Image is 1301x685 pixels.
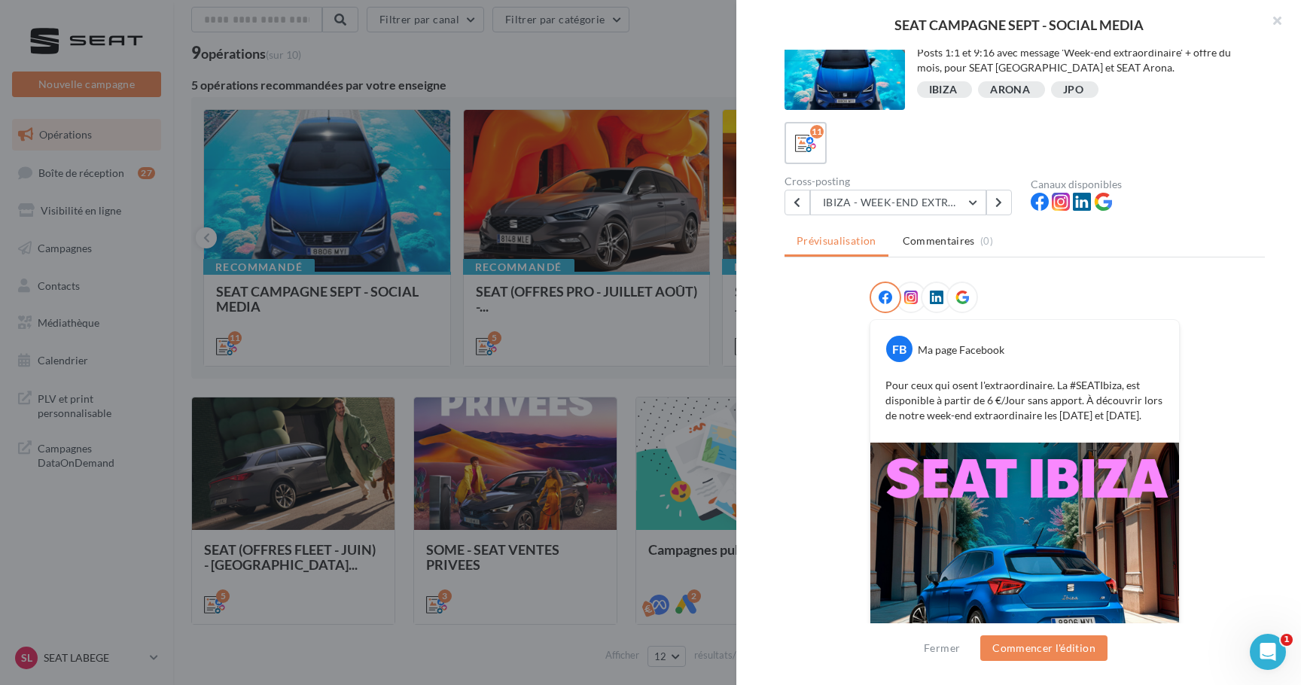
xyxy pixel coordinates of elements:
[1250,634,1286,670] iframe: Intercom live chat
[1063,84,1083,96] div: JPO
[785,176,1019,187] div: Cross-posting
[760,18,1277,32] div: SEAT CAMPAGNE SEPT - SOCIAL MEDIA
[917,45,1254,75] div: Posts 1:1 et 9:16 avec message 'Week-end extraordinaire' + offre du mois, pour SEAT [GEOGRAPHIC_D...
[810,190,986,215] button: IBIZA - WEEK-END EXTRAORDINAIRE
[929,84,958,96] div: IBIZA
[886,336,913,362] div: FB
[1281,634,1293,646] span: 1
[918,342,1004,358] div: Ma page Facebook
[1031,179,1265,190] div: Canaux disponibles
[810,125,824,139] div: 11
[903,233,975,248] span: Commentaires
[980,635,1108,661] button: Commencer l'édition
[885,378,1164,423] p: Pour ceux qui osent l'extraordinaire. La #SEATIbiza, est disponible à partir de 6 €/Jour sans app...
[980,235,993,247] span: (0)
[990,84,1030,96] div: ARONA
[918,639,966,657] button: Fermer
